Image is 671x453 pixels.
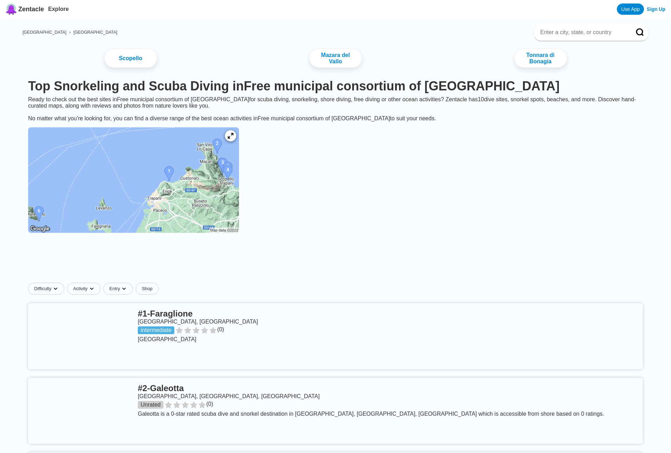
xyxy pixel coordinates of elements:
[53,286,58,292] img: dropdown caret
[67,283,103,295] button: Activitydropdown caret
[28,79,643,94] h1: Top Snorkeling and Scuba Diving in Free municipal consortium of [GEOGRAPHIC_DATA]
[6,4,44,15] a: Zentacle logoZentacle
[89,286,95,292] img: dropdown caret
[22,30,66,35] a: [GEOGRAPHIC_DATA]
[647,6,665,12] a: Sign Up
[103,283,136,295] button: Entrydropdown caret
[6,4,17,15] img: Zentacle logo
[48,6,69,12] a: Explore
[73,286,88,292] span: Activity
[310,49,362,68] a: Mazara del Vallo
[121,286,127,292] img: dropdown caret
[28,283,67,295] button: Difficultydropdown caret
[617,4,644,15] a: Use App
[69,30,71,35] span: ›
[105,49,157,68] a: Scopello
[109,286,120,292] span: Entry
[22,122,245,240] a: Free municipal consortium of Trapani dive site map
[18,6,44,13] span: Zentacle
[73,30,117,35] a: [GEOGRAPHIC_DATA]
[22,96,649,122] div: Ready to check out the best sites in Free municipal consortium of [GEOGRAPHIC_DATA] for scuba div...
[515,49,567,68] a: Tonnara di Bonagia
[28,127,239,233] img: Free municipal consortium of Trapani dive site map
[34,286,51,292] span: Difficulty
[540,29,626,36] input: Enter a city, state, or country
[136,283,158,295] a: Shop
